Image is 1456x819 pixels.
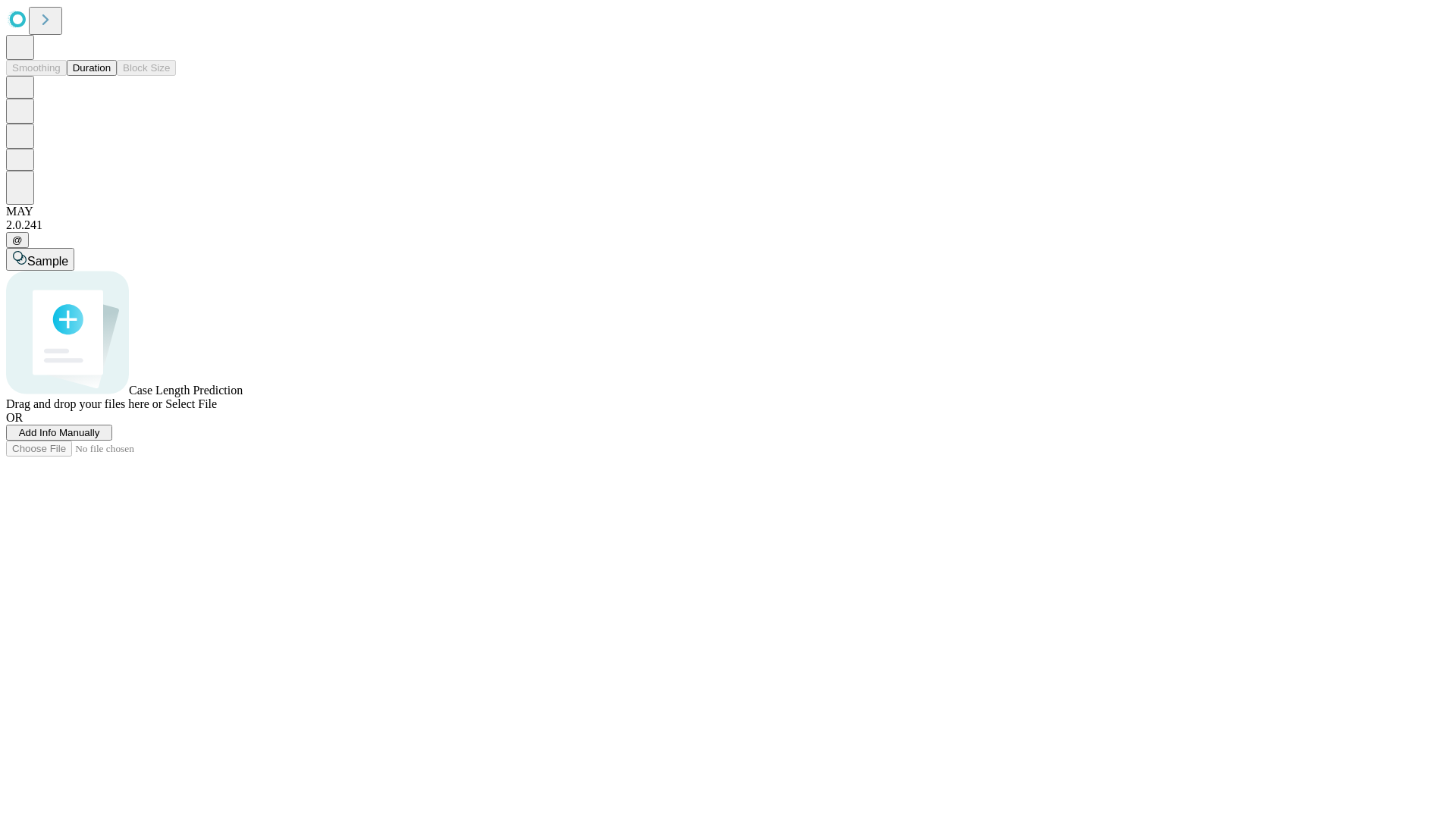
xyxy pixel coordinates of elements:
[19,427,100,438] span: Add Info Manually
[6,205,1450,218] div: MAY
[165,397,217,410] span: Select File
[67,60,117,76] button: Duration
[6,232,29,248] button: @
[27,255,68,268] span: Sample
[6,218,1450,232] div: 2.0.241
[117,60,176,76] button: Block Size
[6,397,162,410] span: Drag and drop your files here or
[6,425,112,441] button: Add Info Manually
[6,248,74,271] button: Sample
[6,411,23,424] span: OR
[6,60,67,76] button: Smoothing
[12,234,23,246] span: @
[129,384,243,397] span: Case Length Prediction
